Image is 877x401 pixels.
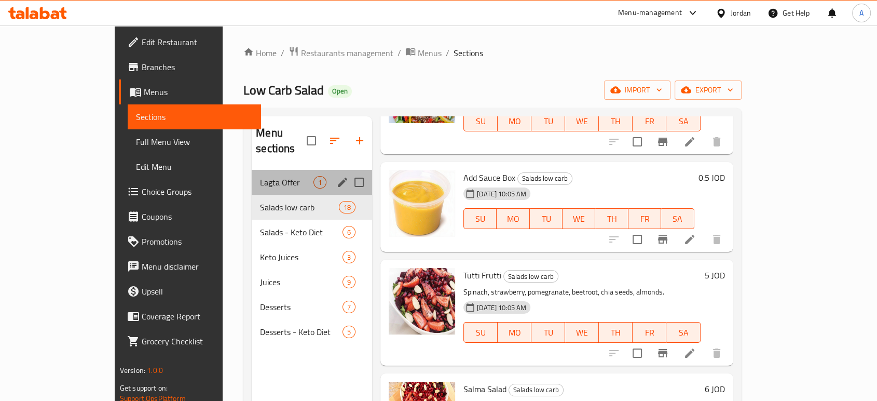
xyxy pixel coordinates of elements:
span: FR [633,211,657,226]
span: Sections [136,111,253,123]
span: Tutti Frutti [463,268,501,283]
a: Edit Menu [128,154,261,179]
span: Open [328,87,352,96]
span: 6 [343,228,355,237]
div: Lagta Offer1edit [252,170,372,195]
span: SA [670,325,696,340]
div: items [342,326,355,338]
button: Add section [347,128,372,153]
a: Edit menu item [683,136,696,148]
button: FR [633,111,666,131]
span: Promotions [142,235,253,248]
a: Menus [119,79,261,104]
a: Coupons [119,204,261,229]
button: TU [530,208,563,229]
a: Sections [128,104,261,129]
span: SU [468,211,492,226]
span: MO [502,114,527,129]
span: 5 [343,327,355,337]
button: MO [498,322,531,343]
span: Coverage Report [142,310,253,323]
span: 9 [343,277,355,287]
a: Menu disclaimer [119,254,261,279]
a: Edit menu item [683,347,696,359]
span: Salads low carb [509,384,563,396]
span: Keto Juices [260,251,342,263]
button: TH [599,111,633,131]
span: Lagta Offer [260,176,313,189]
span: Choice Groups [142,185,253,198]
span: TU [536,114,561,129]
span: Grocery Checklist [142,335,253,347]
button: TH [599,322,633,343]
span: Desserts - Keto Diet [260,326,342,338]
span: TU [536,325,561,340]
span: FR [637,325,662,340]
div: Desserts7 [252,295,372,319]
span: Restaurants management [301,47,393,59]
li: / [398,47,401,59]
button: delete [704,129,729,154]
a: Full Menu View [128,129,261,154]
button: Branch-specific-item [650,341,675,366]
li: / [281,47,284,59]
button: TU [531,111,565,131]
button: WE [563,208,595,229]
span: Desserts [260,301,342,313]
span: Sort sections [322,128,347,153]
span: TH [603,325,628,340]
a: Edit Restaurant [119,30,261,55]
span: Version: [120,364,145,377]
span: TH [599,211,624,226]
a: Menus [405,46,442,60]
div: Desserts - Keto Diet5 [252,319,372,344]
span: [DATE] 10:05 AM [473,303,530,313]
span: Edit Restaurant [142,36,253,48]
span: Salma Salad [463,381,506,397]
span: TH [603,114,628,129]
span: FR [637,114,662,129]
div: items [342,301,355,313]
span: Upsell [142,285,253,298]
h6: 0.5 JOD [698,170,725,185]
span: MO [501,211,525,226]
span: Salads - Keto Diet [260,226,342,238]
a: Choice Groups [119,179,261,204]
button: FR [633,322,666,343]
a: Upsell [119,279,261,304]
div: Salads low carb18 [252,195,372,220]
div: items [342,251,355,263]
a: Coverage Report [119,304,261,329]
span: 1.0.0 [147,364,163,377]
span: TU [534,211,558,226]
div: Keto Juices3 [252,245,372,270]
span: Salads low carb [518,172,572,184]
div: items [342,276,355,288]
nav: breadcrumb [243,46,741,60]
span: A [859,7,864,19]
span: SU [468,325,494,340]
h6: 5 JOD [705,268,725,283]
button: export [675,81,742,100]
div: Salads - Keto Diet6 [252,220,372,245]
span: Sections [454,47,483,59]
button: SU [463,322,498,343]
button: edit [335,175,350,190]
span: Edit Menu [136,161,253,173]
span: 7 [343,302,355,312]
span: SA [665,211,690,226]
span: Low Carb Salad [243,78,324,102]
span: Get support on: [120,381,168,395]
span: Juices [260,276,342,288]
span: WE [569,114,595,129]
button: SA [666,322,700,343]
span: Branches [142,61,253,73]
button: TH [595,208,628,229]
span: Salads low carb [260,201,339,213]
div: Jordan [731,7,751,19]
